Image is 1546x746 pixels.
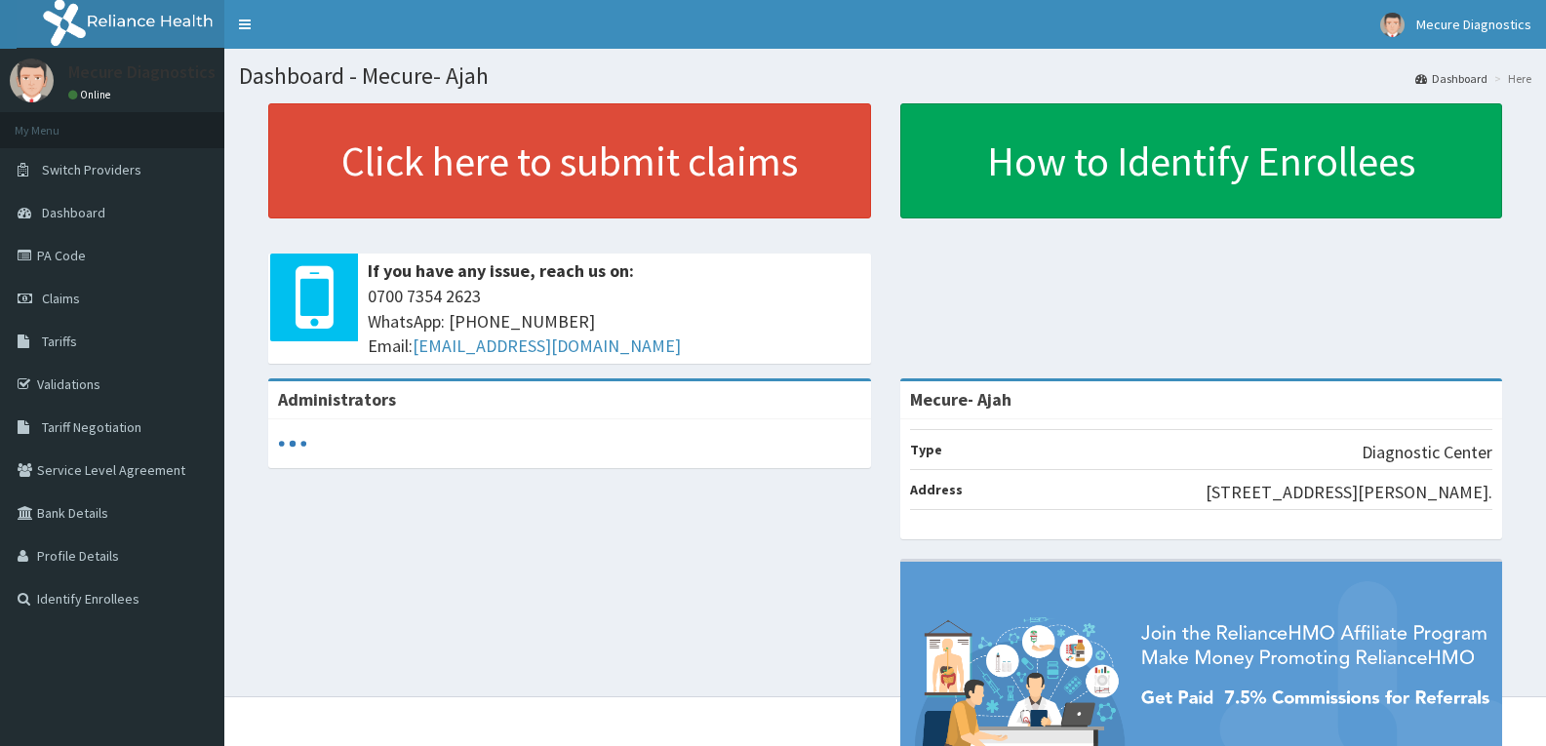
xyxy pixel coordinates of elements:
[42,204,105,221] span: Dashboard
[1416,16,1531,33] span: Mecure Diagnostics
[278,388,396,411] b: Administrators
[910,481,963,498] b: Address
[10,59,54,102] img: User Image
[42,418,141,436] span: Tariff Negotiation
[42,161,141,178] span: Switch Providers
[239,63,1531,89] h1: Dashboard - Mecure- Ajah
[1362,440,1492,465] p: Diagnostic Center
[1415,70,1487,87] a: Dashboard
[910,388,1011,411] strong: Mecure- Ajah
[1380,13,1405,37] img: User Image
[278,429,307,458] svg: audio-loading
[68,88,115,101] a: Online
[413,334,681,357] a: [EMAIL_ADDRESS][DOMAIN_NAME]
[42,333,77,350] span: Tariffs
[910,441,942,458] b: Type
[900,103,1503,218] a: How to Identify Enrollees
[268,103,871,218] a: Click here to submit claims
[368,284,861,359] span: 0700 7354 2623 WhatsApp: [PHONE_NUMBER] Email:
[68,63,216,81] p: Mecure Diagnostics
[1206,480,1492,505] p: [STREET_ADDRESS][PERSON_NAME].
[42,290,80,307] span: Claims
[368,259,634,282] b: If you have any issue, reach us on:
[1489,70,1531,87] li: Here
